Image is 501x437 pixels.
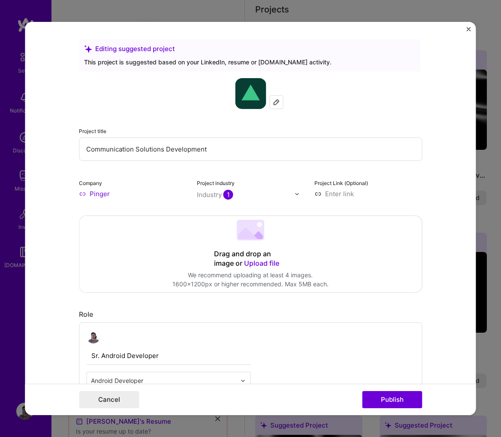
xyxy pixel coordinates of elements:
[84,45,92,52] i: icon SuggestedTeams
[84,44,415,53] div: Editing suggested project
[79,137,422,161] input: Enter the name of the project
[214,249,287,268] div: Drag and drop an image or
[172,279,329,288] div: 1600x1200px or higher recommended. Max 5MB each.
[314,189,422,198] input: Enter link
[197,190,233,199] div: Industry
[86,347,250,365] input: Role Name
[223,190,233,200] span: 1
[79,128,106,134] label: Project title
[79,180,102,186] label: Company
[235,78,266,109] img: Company logo
[84,58,415,67] div: This project is suggested based on your LinkedIn, resume or [DOMAIN_NAME] activity.
[79,215,422,293] div: Drag and drop an image or Upload fileWe recommend uploading at least 4 images.1600x1200px or high...
[240,378,245,383] img: drop icon
[79,391,139,408] button: Cancel
[79,189,187,198] input: Enter name or website
[362,391,422,408] button: Publish
[294,191,299,196] img: drop icon
[273,99,280,106] img: Edit
[314,180,368,186] label: Project Link (Optional)
[270,96,283,109] div: Edit
[79,310,422,319] div: Role
[197,180,235,186] label: Project industry
[244,259,279,267] span: Upload file
[172,270,329,279] div: We recommend uploading at least 4 images.
[467,27,471,36] button: Close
